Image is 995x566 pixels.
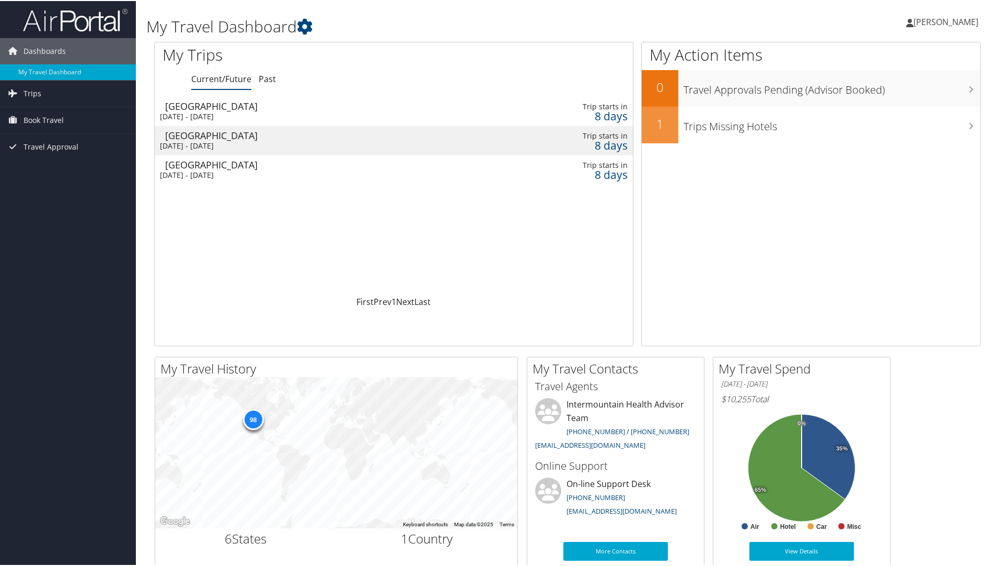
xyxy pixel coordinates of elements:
[721,392,751,404] span: $10,255
[836,445,848,451] tspan: 35%
[535,439,645,449] a: [EMAIL_ADDRESS][DOMAIN_NAME]
[749,541,854,560] a: View Details
[519,101,627,110] div: Trip starts in
[391,295,396,307] a: 1
[401,529,408,546] span: 1
[566,505,677,515] a: [EMAIL_ADDRESS][DOMAIN_NAME]
[356,295,374,307] a: First
[642,77,678,95] h2: 0
[719,359,890,377] h2: My Travel Spend
[750,522,759,529] text: Air
[24,37,66,63] span: Dashboards
[519,140,627,149] div: 8 days
[24,133,78,159] span: Travel Approval
[566,492,625,501] a: [PHONE_NUMBER]
[847,522,861,529] text: Misc
[530,477,701,519] li: On-line Support Desk
[642,114,678,132] h2: 1
[500,520,514,526] a: Terms (opens in new tab)
[163,529,329,547] h2: States
[23,7,128,31] img: airportal-logo.png
[906,5,989,37] a: [PERSON_NAME]
[535,378,696,393] h3: Travel Agents
[519,130,627,140] div: Trip starts in
[158,514,192,527] img: Google
[684,76,980,96] h3: Travel Approvals Pending (Advisor Booked)
[160,111,453,120] div: [DATE] - [DATE]
[684,113,980,133] h3: Trips Missing Hotels
[913,15,978,27] span: [PERSON_NAME]
[344,529,510,547] h2: Country
[259,72,276,84] a: Past
[755,486,766,492] tspan: 65%
[165,159,458,168] div: [GEOGRAPHIC_DATA]
[165,100,458,110] div: [GEOGRAPHIC_DATA]
[563,541,668,560] a: More Contacts
[454,520,493,526] span: Map data ©2025
[642,106,980,142] a: 1Trips Missing Hotels
[165,130,458,139] div: [GEOGRAPHIC_DATA]
[721,392,882,404] h6: Total
[816,522,827,529] text: Car
[530,397,701,453] li: Intermountain Health Advisor Team
[242,408,263,429] div: 98
[160,140,453,150] div: [DATE] - [DATE]
[414,295,431,307] a: Last
[642,43,980,65] h1: My Action Items
[160,169,453,179] div: [DATE] - [DATE]
[721,378,882,388] h6: [DATE] - [DATE]
[225,529,232,546] span: 6
[396,295,414,307] a: Next
[533,359,704,377] h2: My Travel Contacts
[374,295,391,307] a: Prev
[519,169,627,178] div: 8 days
[24,80,41,106] span: Trips
[642,69,980,106] a: 0Travel Approvals Pending (Advisor Booked)
[566,426,689,435] a: [PHONE_NUMBER] / [PHONE_NUMBER]
[797,420,806,426] tspan: 0%
[519,110,627,120] div: 8 days
[24,106,64,132] span: Book Travel
[146,15,708,37] h1: My Travel Dashboard
[535,458,696,472] h3: Online Support
[403,520,448,527] button: Keyboard shortcuts
[163,43,426,65] h1: My Trips
[780,522,796,529] text: Hotel
[158,514,192,527] a: Open this area in Google Maps (opens a new window)
[519,160,627,169] div: Trip starts in
[160,359,517,377] h2: My Travel History
[191,72,251,84] a: Current/Future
